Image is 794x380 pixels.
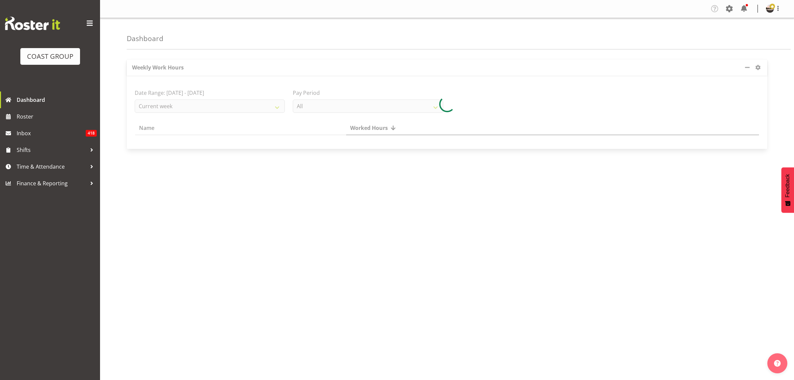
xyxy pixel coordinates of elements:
[5,17,60,30] img: Rosterit website logo
[17,145,87,155] span: Shifts
[127,35,163,42] h4: Dashboard
[86,130,97,137] span: 418
[17,95,97,105] span: Dashboard
[27,51,73,61] div: COAST GROUP
[17,162,87,172] span: Time & Attendance
[17,178,87,188] span: Finance & Reporting
[766,5,774,13] img: oliver-denforddc9b330c7edf492af7a6959a6be0e48b.png
[17,112,97,122] span: Roster
[774,360,781,367] img: help-xxl-2.png
[17,128,86,138] span: Inbox
[781,167,794,213] button: Feedback - Show survey
[785,174,791,197] span: Feedback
